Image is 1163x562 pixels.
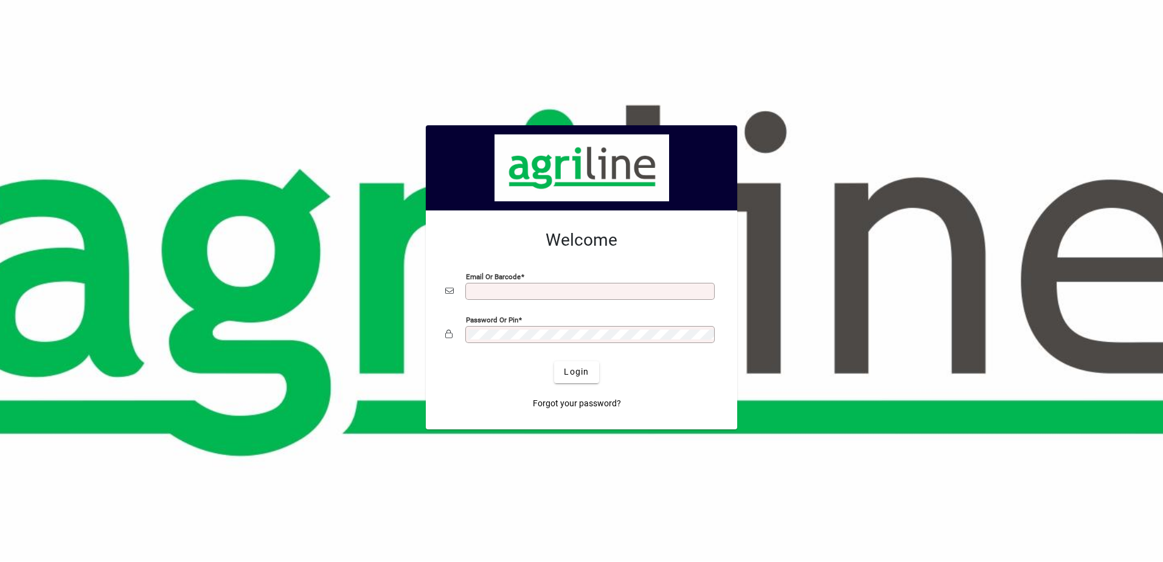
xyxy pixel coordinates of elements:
[564,366,589,378] span: Login
[445,230,718,251] h2: Welcome
[466,315,518,324] mat-label: Password or Pin
[554,361,599,383] button: Login
[528,393,626,415] a: Forgot your password?
[533,397,621,410] span: Forgot your password?
[466,272,521,280] mat-label: Email or Barcode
